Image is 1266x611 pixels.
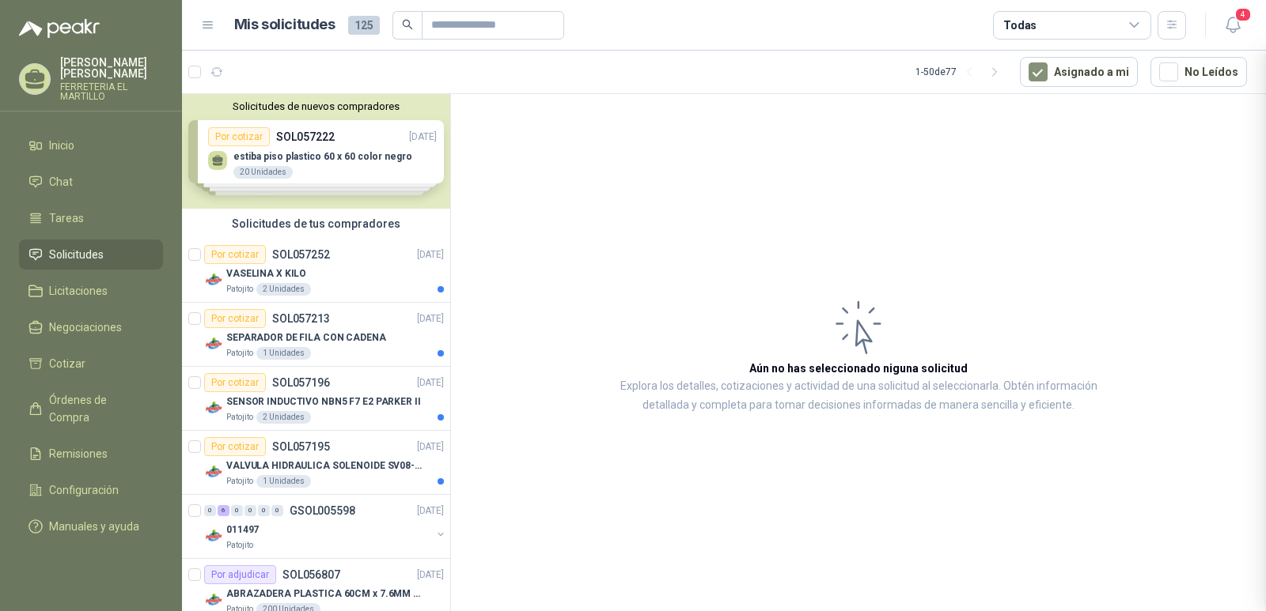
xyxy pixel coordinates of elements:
p: [PERSON_NAME] [PERSON_NAME] [60,57,163,79]
a: Remisiones [19,439,163,469]
a: Chat [19,167,163,197]
a: Cotizar [19,349,163,379]
span: Cotizar [49,355,85,372]
a: Negociaciones [19,312,163,342]
a: Manuales y ayuda [19,511,163,541]
span: Configuración [49,481,119,499]
a: Órdenes de Compra [19,385,163,432]
span: 4 [1234,7,1252,22]
span: 125 [348,16,380,35]
h1: Mis solicitudes [234,13,335,36]
span: search [402,19,413,30]
img: Logo peakr [19,19,100,38]
a: Tareas [19,203,163,233]
a: Inicio [19,130,163,160]
a: Configuración [19,475,163,505]
span: Inicio [49,137,74,154]
span: Licitaciones [49,282,108,300]
a: Solicitudes [19,239,163,270]
div: Todas [1003,17,1037,34]
span: Órdenes de Compra [49,391,148,426]
p: FERRETERIA EL MARTILLO [60,82,163,101]
span: Chat [49,173,73,190]
span: Tareas [49,209,84,227]
span: Solicitudes [49,246,104,263]
button: 4 [1219,11,1247,40]
a: Licitaciones [19,276,163,306]
span: Remisiones [49,445,108,462]
span: Manuales y ayuda [49,518,139,535]
span: Negociaciones [49,319,122,336]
